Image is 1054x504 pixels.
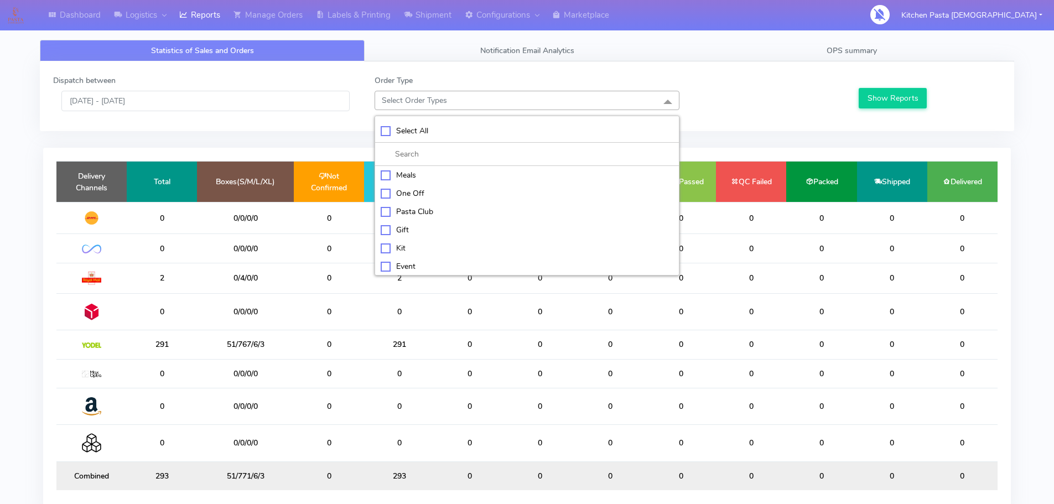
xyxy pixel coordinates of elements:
[381,169,673,181] div: Meals
[381,188,673,199] div: One Off
[927,425,998,461] td: 0
[294,202,364,234] td: 0
[127,263,197,293] td: 2
[364,263,434,293] td: 2
[646,330,716,359] td: 0
[381,224,673,236] div: Gift
[716,162,786,202] td: QC Failed
[716,234,786,263] td: 0
[127,330,197,359] td: 291
[786,330,856,359] td: 0
[40,40,1014,61] ul: Tabs
[364,202,434,234] td: 0
[381,261,673,272] div: Event
[375,75,413,86] label: Order Type
[364,293,434,330] td: 0
[197,293,294,330] td: 0/0/0/0
[857,263,927,293] td: 0
[82,371,101,378] img: MaxOptra
[505,359,575,388] td: 0
[716,202,786,234] td: 0
[197,359,294,388] td: 0/0/0/0
[381,242,673,254] div: Kit
[857,293,927,330] td: 0
[82,211,101,225] img: DHL
[434,461,505,490] td: 0
[927,234,998,263] td: 0
[127,202,197,234] td: 0
[857,425,927,461] td: 0
[927,461,998,490] td: 0
[151,45,254,56] span: Statistics of Sales and Orders
[646,425,716,461] td: 0
[786,425,856,461] td: 0
[434,388,505,424] td: 0
[575,425,646,461] td: 0
[646,461,716,490] td: 0
[927,330,998,359] td: 0
[505,388,575,424] td: 0
[827,45,877,56] span: OPS summary
[82,342,101,348] img: Yodel
[857,162,927,202] td: Shipped
[646,202,716,234] td: 0
[434,359,505,388] td: 0
[197,461,294,490] td: 51/771/6/3
[786,263,856,293] td: 0
[294,425,364,461] td: 0
[294,461,364,490] td: 0
[505,263,575,293] td: 0
[434,293,505,330] td: 0
[82,245,101,254] img: OnFleet
[294,293,364,330] td: 0
[505,461,575,490] td: 0
[364,330,434,359] td: 291
[61,91,350,111] input: Pick the Daterange
[127,359,197,388] td: 0
[127,388,197,424] td: 0
[927,162,998,202] td: Delivered
[927,202,998,234] td: 0
[364,461,434,490] td: 293
[575,330,646,359] td: 0
[786,388,856,424] td: 0
[127,293,197,330] td: 0
[716,359,786,388] td: 0
[786,234,856,263] td: 0
[434,263,505,293] td: 0
[381,148,673,160] input: multiselect-search
[364,162,434,202] td: Confirmed
[382,95,447,106] span: Select Order Types
[364,425,434,461] td: 0
[786,359,856,388] td: 0
[480,45,574,56] span: Notification Email Analytics
[294,263,364,293] td: 0
[364,234,434,263] td: 0
[716,425,786,461] td: 0
[575,359,646,388] td: 0
[127,461,197,490] td: 293
[646,359,716,388] td: 0
[294,330,364,359] td: 0
[197,388,294,424] td: 0/0/0/0
[294,234,364,263] td: 0
[716,263,786,293] td: 0
[927,359,998,388] td: 0
[364,359,434,388] td: 0
[927,263,998,293] td: 0
[197,425,294,461] td: 0/0/0/0
[434,425,505,461] td: 0
[294,388,364,424] td: 0
[82,302,101,321] img: DPD
[786,202,856,234] td: 0
[927,388,998,424] td: 0
[575,461,646,490] td: 0
[505,425,575,461] td: 0
[646,263,716,293] td: 0
[857,330,927,359] td: 0
[127,425,197,461] td: 0
[434,330,505,359] td: 0
[857,234,927,263] td: 0
[82,397,101,416] img: Amazon
[646,162,716,202] td: QC Passed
